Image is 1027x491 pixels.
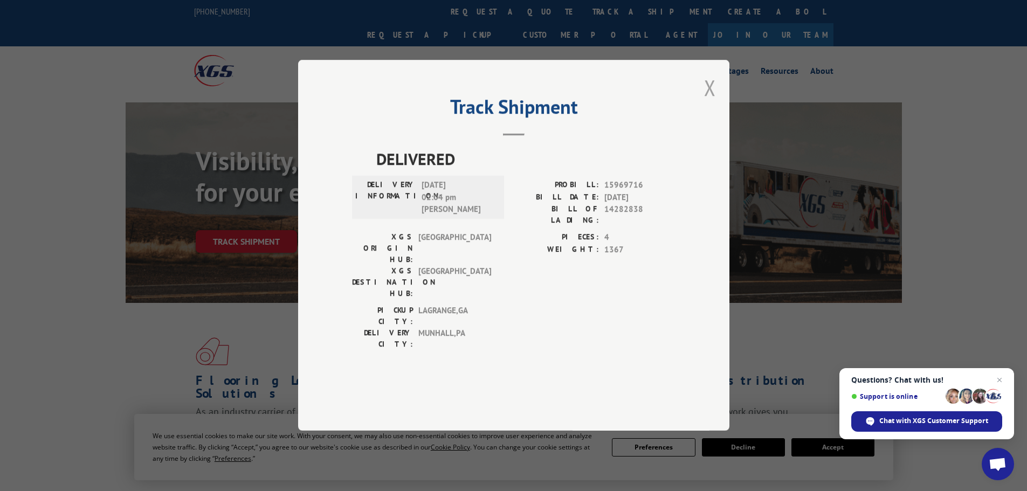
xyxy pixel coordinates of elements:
[604,191,676,204] span: [DATE]
[352,266,413,300] label: XGS DESTINATION HUB:
[514,191,599,204] label: BILL DATE:
[993,374,1006,386] span: Close chat
[355,179,416,216] label: DELIVERY INFORMATION:
[352,328,413,350] label: DELIVERY CITY:
[604,232,676,244] span: 4
[604,244,676,256] span: 1367
[514,204,599,226] label: BILL OF LADING:
[982,448,1014,480] div: Open chat
[514,179,599,192] label: PROBILL:
[376,147,676,171] span: DELIVERED
[514,244,599,256] label: WEIGHT:
[352,232,413,266] label: XGS ORIGIN HUB:
[514,232,599,244] label: PIECES:
[352,305,413,328] label: PICKUP CITY:
[604,204,676,226] span: 14282838
[851,392,942,400] span: Support is online
[851,376,1002,384] span: Questions? Chat with us!
[418,328,491,350] span: MUNHALL , PA
[604,179,676,192] span: 15969716
[704,73,716,102] button: Close modal
[352,99,676,120] h2: Track Shipment
[851,411,1002,432] div: Chat with XGS Customer Support
[879,416,988,426] span: Chat with XGS Customer Support
[418,305,491,328] span: LAGRANGE , GA
[422,179,494,216] span: [DATE] 02:04 pm [PERSON_NAME]
[418,232,491,266] span: [GEOGRAPHIC_DATA]
[418,266,491,300] span: [GEOGRAPHIC_DATA]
